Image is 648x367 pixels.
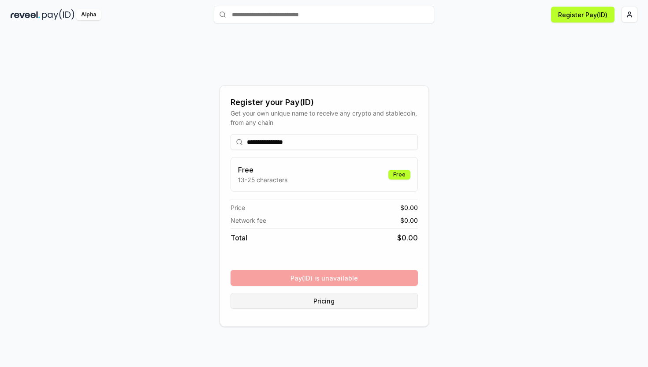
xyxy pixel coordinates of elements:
[400,216,418,225] span: $ 0.00
[231,293,418,309] button: Pricing
[397,232,418,243] span: $ 0.00
[231,96,418,109] div: Register your Pay(ID)
[551,7,614,22] button: Register Pay(ID)
[400,203,418,212] span: $ 0.00
[11,9,40,20] img: reveel_dark
[231,203,245,212] span: Price
[238,175,287,184] p: 13-25 characters
[238,165,287,175] h3: Free
[76,9,101,20] div: Alpha
[388,170,410,180] div: Free
[231,216,266,225] span: Network fee
[42,9,74,20] img: pay_id
[231,109,418,127] div: Get your own unique name to receive any crypto and stablecoin, from any chain
[231,232,247,243] span: Total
